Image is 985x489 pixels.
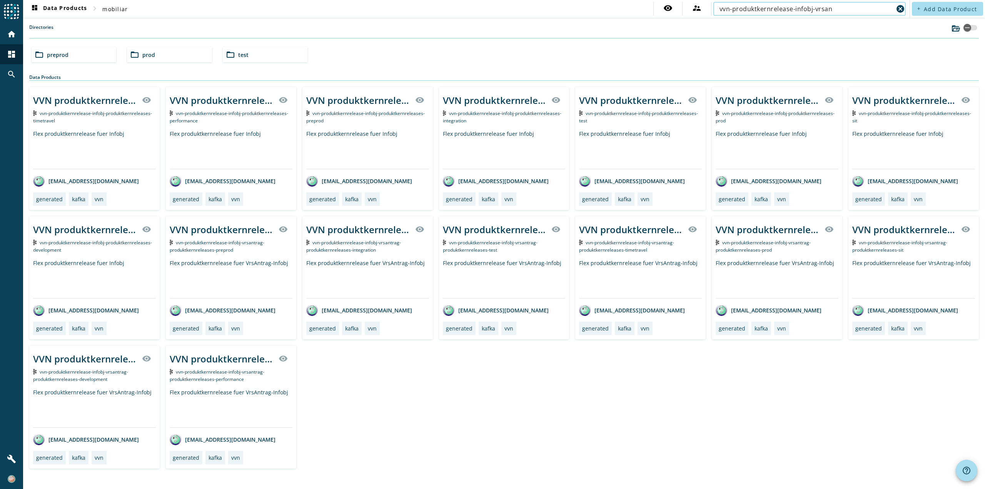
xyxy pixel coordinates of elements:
div: Flex produktkernrelease fuer VrsAntrag-Infobj [306,259,429,298]
div: generated [719,325,745,332]
span: prod [142,51,155,58]
mat-icon: build [7,454,16,464]
div: VVN produktkernrelease Infobj VrsAntrag produktkernreleases [443,223,547,236]
mat-icon: folder_open [35,50,44,59]
mat-icon: search [7,70,16,79]
div: [EMAIL_ADDRESS][DOMAIN_NAME] [170,304,275,316]
img: avatar [306,175,318,187]
div: vvn [914,195,923,203]
div: generated [173,325,199,332]
div: Flex produktkernrelease fuer VrsAntrag-Infobj [579,259,702,298]
img: Kafka Topic: vvn-produktkernrelease-infobj-produktkernreleases-preprod [306,110,310,116]
mat-icon: visibility [142,95,151,105]
img: avatar [170,304,181,316]
div: Flex produktkernrelease fuer Infobj [716,130,838,169]
div: generated [309,195,336,203]
div: Flex produktkernrelease fuer VrsAntrag-Infobj [33,389,156,427]
img: avatar [306,304,318,316]
div: generated [36,454,63,461]
mat-icon: visibility [142,354,151,363]
img: avatar [716,304,727,316]
div: [EMAIL_ADDRESS][DOMAIN_NAME] [170,434,275,445]
div: [EMAIL_ADDRESS][DOMAIN_NAME] [852,175,958,187]
span: Kafka Topic: vvn-produktkernrelease-infobj-produktkernreleases-integration [443,110,562,124]
img: Kafka Topic: vvn-produktkernrelease-infobj-vrsantrag-produktkernreleases-timetravel [579,240,583,245]
img: avatar [33,304,45,316]
span: Add Data Product [924,5,977,13]
div: vvn [641,195,649,203]
button: mobiliar [99,2,131,16]
div: [EMAIL_ADDRESS][DOMAIN_NAME] [443,304,549,316]
div: [EMAIL_ADDRESS][DOMAIN_NAME] [33,434,139,445]
img: avatar [170,175,181,187]
mat-icon: visibility [663,3,673,13]
img: avatar [443,175,454,187]
span: preprod [47,51,68,58]
div: vvn [914,325,923,332]
span: Kafka Topic: vvn-produktkernrelease-infobj-produktkernreleases-development [33,239,152,253]
img: Kafka Topic: vvn-produktkernrelease-infobj-produktkernreleases-test [579,110,583,116]
span: Kafka Topic: vvn-produktkernrelease-infobj-vrsantrag-produktkernreleases-sit [852,239,947,253]
mat-icon: visibility [961,95,970,105]
div: [EMAIL_ADDRESS][DOMAIN_NAME] [33,175,139,187]
div: VVN produktkernrelease Infobj produktkernreleases [33,94,137,107]
div: kafka [891,195,905,203]
span: Kafka Topic: vvn-produktkernrelease-infobj-vrsantrag-produktkernreleases-development [33,369,128,382]
div: Flex produktkernrelease fuer VrsAntrag-Infobj [716,259,838,298]
div: VVN produktkernrelease Infobj produktkernreleases [852,94,957,107]
div: [EMAIL_ADDRESS][DOMAIN_NAME] [716,175,821,187]
div: VVN produktkernrelease Infobj produktkernreleases [716,94,820,107]
div: generated [446,195,472,203]
span: Kafka Topic: vvn-produktkernrelease-infobj-vrsantrag-produktkernreleases-preprod [170,239,265,253]
div: Flex produktkernrelease fuer Infobj [579,130,702,169]
mat-icon: visibility [551,95,561,105]
div: VVN produktkernrelease Infobj VrsAntrag produktkernreleases [852,223,957,236]
div: vvn [777,325,786,332]
div: vvn [95,454,104,461]
div: vvn [504,195,513,203]
img: Kafka Topic: vvn-produktkernrelease-infobj-produktkernreleases-prod [716,110,719,116]
div: kafka [72,325,85,332]
div: Flex produktkernrelease fuer Infobj [33,259,156,298]
span: Kafka Topic: vvn-produktkernrelease-infobj-vrsantrag-produktkernreleases-timetravel [579,239,674,253]
div: Flex produktkernrelease fuer Infobj [852,130,975,169]
label: Directories [29,24,53,38]
div: Flex produktkernrelease fuer VrsAntrag-Infobj [170,259,292,298]
div: Flex produktkernrelease fuer Infobj [306,130,429,169]
div: kafka [209,454,222,461]
span: Kafka Topic: vvn-produktkernrelease-infobj-produktkernreleases-prod [716,110,835,124]
div: kafka [209,325,222,332]
div: VVN produktkernrelease Infobj VrsAntrag produktkernreleases [579,223,683,236]
img: avatar [579,304,591,316]
img: avatar [33,175,45,187]
img: avatar [443,304,454,316]
div: kafka [755,325,768,332]
div: Flex produktkernrelease fuer Infobj [443,130,566,169]
mat-icon: visibility [688,95,697,105]
div: generated [855,195,882,203]
div: vvn [368,325,377,332]
mat-icon: visibility [551,225,561,234]
div: [EMAIL_ADDRESS][DOMAIN_NAME] [579,304,685,316]
mat-icon: folder_open [130,50,139,59]
mat-icon: folder_open [226,50,235,59]
div: VVN produktkernrelease Infobj produktkernreleases [33,223,137,236]
input: Search (% or * for wildcards) [720,4,893,13]
img: avatar [33,434,45,445]
span: Kafka Topic: vvn-produktkernrelease-infobj-produktkernreleases-sit [852,110,971,124]
mat-icon: visibility [142,225,151,234]
div: VVN produktkernrelease Infobj VrsAntrag produktkernreleases [306,223,411,236]
div: generated [173,195,199,203]
img: avatar [852,304,864,316]
span: Kafka Topic: vvn-produktkernrelease-infobj-vrsantrag-produktkernreleases-test [443,239,538,253]
div: kafka [891,325,905,332]
div: [EMAIL_ADDRESS][DOMAIN_NAME] [306,304,412,316]
div: generated [446,325,472,332]
img: Kafka Topic: vvn-produktkernrelease-infobj-vrsantrag-produktkernreleases-test [443,240,446,245]
img: avatar [716,175,727,187]
div: generated [719,195,745,203]
div: kafka [482,195,495,203]
mat-icon: visibility [279,225,288,234]
mat-icon: add [917,7,921,11]
img: Kafka Topic: vvn-produktkernrelease-infobj-vrsantrag-produktkernreleases-development [33,369,37,374]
